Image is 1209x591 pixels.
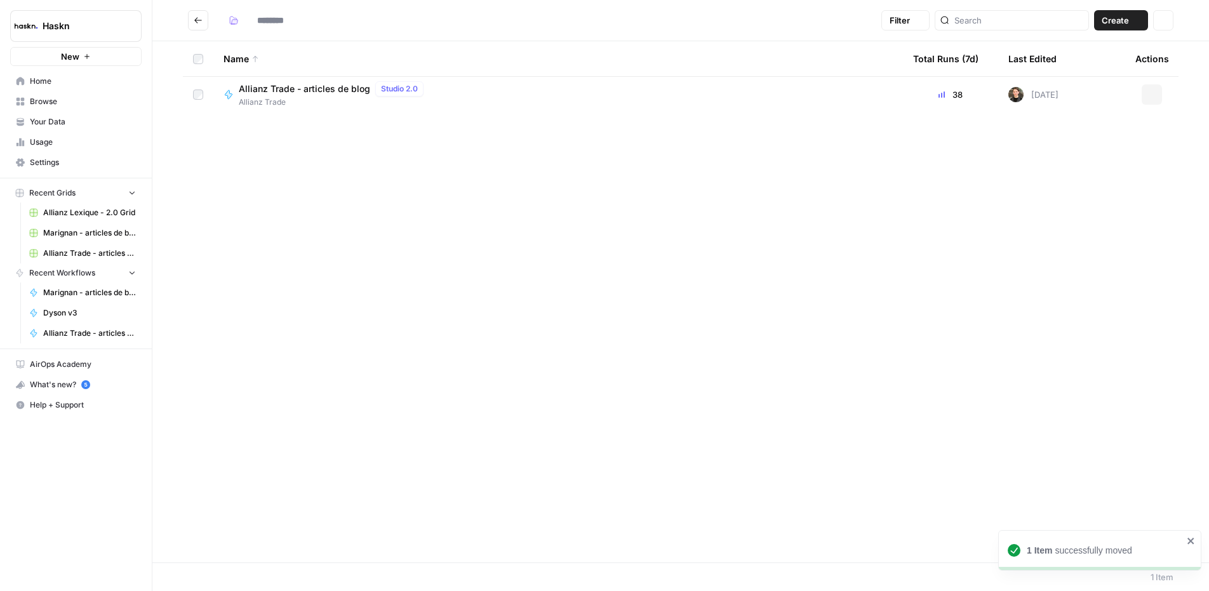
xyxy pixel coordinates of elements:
[43,307,136,319] span: Dyson v3
[23,223,142,243] a: Marignan - articles de blog Grid
[30,399,136,411] span: Help + Support
[30,116,136,128] span: Your Data
[10,183,142,203] button: Recent Grids
[1094,10,1148,30] button: Create
[890,14,910,27] span: Filter
[29,267,95,279] span: Recent Workflows
[11,375,141,394] div: What's new?
[1027,544,1183,557] div: successfully moved
[29,187,76,199] span: Recent Grids
[43,248,136,259] span: Allianz Trade - articles de blog Grid
[224,81,893,108] a: Allianz Trade - articles de blogStudio 2.0Allianz Trade
[10,263,142,282] button: Recent Workflows
[913,41,979,76] div: Total Runs (7d)
[10,10,142,42] button: Workspace: Haskn
[84,382,87,388] text: 5
[1008,87,1024,102] img: uhgcgt6zpiex4psiaqgkk0ok3li6
[913,88,988,101] div: 38
[1008,87,1059,102] div: [DATE]
[1151,571,1173,583] div: 1 Item
[10,91,142,112] a: Browse
[61,50,79,63] span: New
[881,10,930,30] button: Filter
[30,76,136,87] span: Home
[43,328,136,339] span: Allianz Trade - articles de blog
[23,243,142,263] a: Allianz Trade - articles de blog Grid
[23,303,142,323] a: Dyson v3
[1135,41,1169,76] div: Actions
[30,359,136,370] span: AirOps Academy
[1008,41,1057,76] div: Last Edited
[30,157,136,168] span: Settings
[239,96,429,108] span: Allianz Trade
[43,20,119,32] span: Haskn
[10,47,142,66] button: New
[1027,545,1052,555] strong: 1 Item
[43,227,136,239] span: Marignan - articles de blog Grid
[381,83,418,95] span: Studio 2.0
[10,152,142,173] a: Settings
[81,380,90,389] a: 5
[23,203,142,223] a: Allianz Lexique - 2.0 Grid
[43,207,136,218] span: Allianz Lexique - 2.0 Grid
[1102,14,1129,27] span: Create
[10,375,142,395] button: What's new? 5
[10,395,142,415] button: Help + Support
[10,112,142,132] a: Your Data
[224,41,893,76] div: Name
[10,71,142,91] a: Home
[188,10,208,30] button: Go back
[239,83,370,95] span: Allianz Trade - articles de blog
[1187,536,1196,546] button: close
[954,14,1083,27] input: Search
[43,287,136,298] span: Marignan - articles de blog
[10,132,142,152] a: Usage
[30,136,136,148] span: Usage
[15,15,37,37] img: Haskn Logo
[30,96,136,107] span: Browse
[23,323,142,343] a: Allianz Trade - articles de blog
[23,282,142,303] a: Marignan - articles de blog
[10,354,142,375] a: AirOps Academy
